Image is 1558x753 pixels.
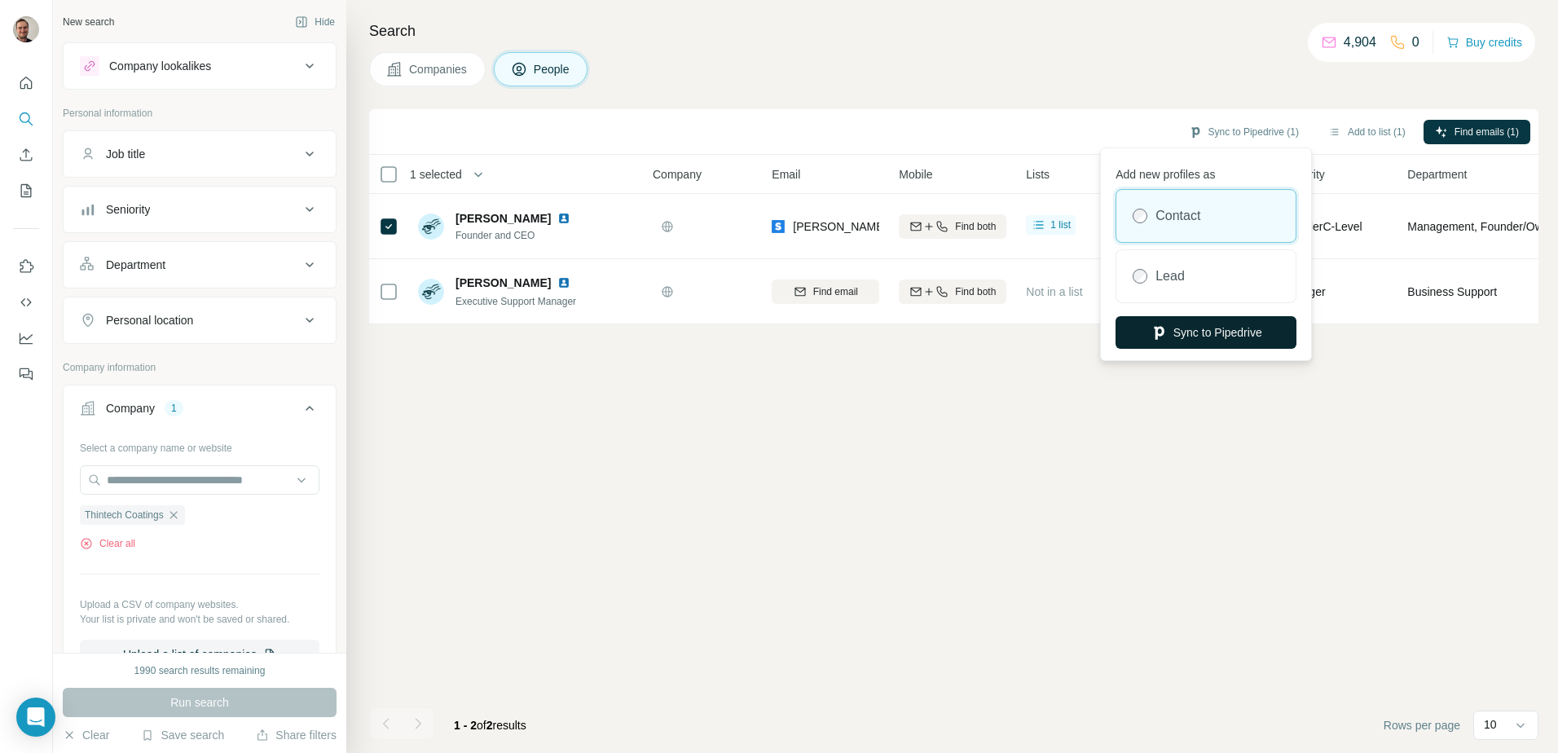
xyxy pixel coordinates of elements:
button: Company1 [64,389,336,434]
button: Feedback [13,359,39,389]
h4: Search [369,20,1538,42]
span: Mobile [899,166,932,183]
label: Lead [1155,266,1185,286]
img: LinkedIn logo [557,212,570,225]
img: Avatar [13,16,39,42]
span: 1 selected [410,166,462,183]
span: Find emails (1) [1455,125,1519,139]
span: Department [1407,166,1467,183]
img: provider skrapp logo [772,218,785,235]
button: Sync to Pipedrive (1) [1177,120,1310,144]
span: of [477,719,486,732]
span: [PERSON_NAME] [456,275,551,291]
button: Find both [899,214,1006,239]
button: Upload a list of companies [80,640,319,669]
button: Hide [284,10,346,34]
button: Find email [772,280,879,304]
span: 1 - 2 [454,719,477,732]
button: Find both [899,280,1006,304]
span: Company [653,166,702,183]
p: 4,904 [1344,33,1376,52]
div: New search [63,15,114,29]
div: Seniority [106,201,150,218]
button: Dashboard [13,324,39,353]
span: Lists [1026,166,1050,183]
label: Contact [1155,206,1200,226]
span: Founder and CEO [456,228,590,243]
button: Sync to Pipedrive [1116,316,1296,349]
button: Department [64,245,336,284]
div: Job title [106,146,145,162]
p: Company information [63,360,337,375]
span: Thintech Coatings [85,508,164,522]
span: People [534,61,571,77]
p: Personal information [63,106,337,121]
span: results [454,719,526,732]
span: Founder C-Level [1280,220,1362,233]
button: Clear [63,727,109,743]
img: LinkedIn logo [557,276,570,289]
button: Search [13,104,39,134]
p: 10 [1484,716,1497,733]
button: Save search [141,727,224,743]
div: Department [106,257,165,273]
span: Business Support [1407,284,1497,300]
span: Find both [955,219,996,234]
span: Rows per page [1384,717,1460,733]
span: Find email [813,284,858,299]
span: Not in a list [1026,285,1082,298]
button: Clear all [80,536,135,551]
span: Email [772,166,800,183]
img: Avatar [418,214,444,240]
div: 1990 search results remaining [134,663,266,678]
div: Select a company name or website [80,434,319,456]
span: Executive Support Manager [456,296,576,307]
span: 2 [486,719,493,732]
button: Use Surfe API [13,288,39,317]
div: Personal location [106,312,193,328]
button: Company lookalikes [64,46,336,86]
button: Quick start [13,68,39,98]
button: Find emails (1) [1424,120,1530,144]
div: Open Intercom Messenger [16,698,55,737]
button: Add to list (1) [1317,120,1417,144]
span: Find both [955,284,996,299]
p: Add new profiles as [1116,160,1296,183]
img: Avatar [418,279,444,305]
button: Personal location [64,301,336,340]
button: My lists [13,176,39,205]
button: Share filters [256,727,337,743]
span: Companies [409,61,469,77]
button: Seniority [64,190,336,229]
p: Your list is private and won't be saved or shared. [80,612,319,627]
div: Company [106,400,155,416]
div: Company lookalikes [109,58,211,74]
button: Job title [64,134,336,174]
span: [PERSON_NAME] [456,210,551,227]
span: [PERSON_NAME][EMAIL_ADDRESS][DOMAIN_NAME] [793,220,1080,233]
p: Upload a CSV of company websites. [80,597,319,612]
p: 0 [1412,33,1419,52]
span: 1 list [1050,218,1071,232]
div: 1 [165,401,183,416]
button: Use Surfe on LinkedIn [13,252,39,281]
button: Buy credits [1446,31,1522,54]
button: Enrich CSV [13,140,39,170]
